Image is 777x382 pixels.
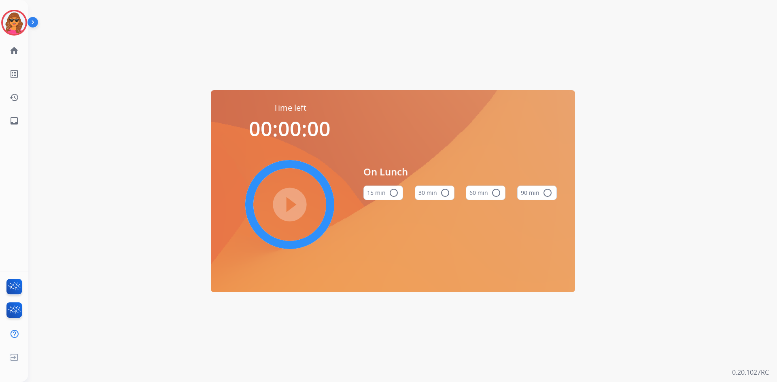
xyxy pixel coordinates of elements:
p: 0.20.1027RC [732,367,769,377]
span: Time left [274,102,306,114]
mat-icon: radio_button_unchecked [440,188,450,198]
span: On Lunch [363,165,557,179]
mat-icon: radio_button_unchecked [543,188,552,198]
button: 60 min [466,186,505,200]
mat-icon: home [9,46,19,55]
mat-icon: list_alt [9,69,19,79]
span: 00:00:00 [249,115,331,142]
button: 90 min [517,186,557,200]
button: 30 min [415,186,454,200]
mat-icon: history [9,93,19,102]
mat-icon: radio_button_unchecked [491,188,501,198]
mat-icon: radio_button_unchecked [389,188,399,198]
mat-icon: inbox [9,116,19,126]
button: 15 min [363,186,403,200]
img: avatar [3,11,25,34]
